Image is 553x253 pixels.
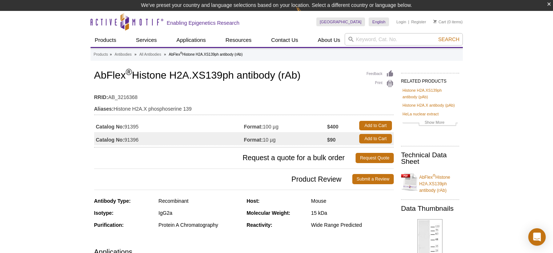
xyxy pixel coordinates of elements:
[327,123,338,130] strong: $400
[94,174,352,184] span: Product Review
[180,51,182,55] sup: ®
[436,36,461,43] button: Search
[402,87,458,100] a: Histone H2A.XS139ph antibody (pAb)
[311,198,394,204] div: Mouse
[94,119,244,132] td: 91395
[94,101,394,113] td: Histone H2A.X phosphoserine 139
[132,33,161,47] a: Services
[401,170,459,194] a: AbFlex®Histone H2A.XS139ph antibody (rAb)
[94,106,114,112] strong: Aliases:
[433,17,463,26] li: (0 items)
[296,5,315,23] img: Change Here
[221,33,256,47] a: Resources
[316,17,365,26] a: [GEOGRAPHIC_DATA]
[244,119,327,132] td: 100 µg
[345,33,463,46] input: Keyword, Cat. No.
[247,222,272,228] strong: Reactivity:
[135,52,137,56] li: »
[267,33,302,47] a: Contact Us
[247,198,260,204] strong: Host:
[94,210,114,216] strong: Isotype:
[126,67,132,77] sup: ®
[396,19,406,24] a: Login
[327,137,336,143] strong: $90
[311,222,394,228] div: Wide Range Predicted
[172,33,210,47] a: Applications
[369,17,389,26] a: English
[96,137,125,143] strong: Catalog No:
[169,52,243,56] li: AbFlex Histone H2A.XS139ph antibody (rAb)
[401,152,459,165] h2: Technical Data Sheet
[247,210,290,216] strong: Molecular Weight:
[139,51,161,58] a: All Antibodies
[311,210,394,216] div: 15 kDa
[411,19,426,24] a: Register
[438,36,459,42] span: Search
[356,153,394,163] a: Request Quote
[94,132,244,145] td: 91396
[244,132,327,145] td: 10 µg
[402,102,455,108] a: Histone H2A.X antibody (pAb)
[94,90,394,101] td: AB_3216368
[244,137,263,143] strong: Format:
[167,20,240,26] h2: Enabling Epigenetics Research
[159,210,241,216] div: IgG2a
[159,222,241,228] div: Protein A Chromatography
[408,17,409,26] li: |
[359,134,392,143] a: Add to Cart
[94,198,131,204] strong: Antibody Type:
[402,111,439,117] a: HeLa nuclear extract
[366,80,394,88] a: Print
[433,20,437,23] img: Your Cart
[402,119,458,127] a: Show More
[94,222,124,228] strong: Purification:
[159,198,241,204] div: Recombinant
[433,174,435,178] sup: ®
[94,94,108,100] strong: RRID:
[94,153,356,163] span: Request a quote for a bulk order
[110,52,112,56] li: »
[91,33,121,47] a: Products
[94,51,108,58] a: Products
[313,33,345,47] a: About Us
[528,228,546,246] div: Open Intercom Messenger
[352,174,394,184] a: Submit a Review
[366,70,394,78] a: Feedback
[401,73,459,86] h2: RELATED PRODUCTS
[94,70,394,82] h1: AbFlex Histone H2A.XS139ph antibody (rAb)
[433,19,446,24] a: Cart
[96,123,125,130] strong: Catalog No:
[115,51,132,58] a: Antibodies
[401,205,459,212] h2: Data Thumbnails
[244,123,263,130] strong: Format:
[359,121,392,130] a: Add to Cart
[164,52,166,56] li: »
